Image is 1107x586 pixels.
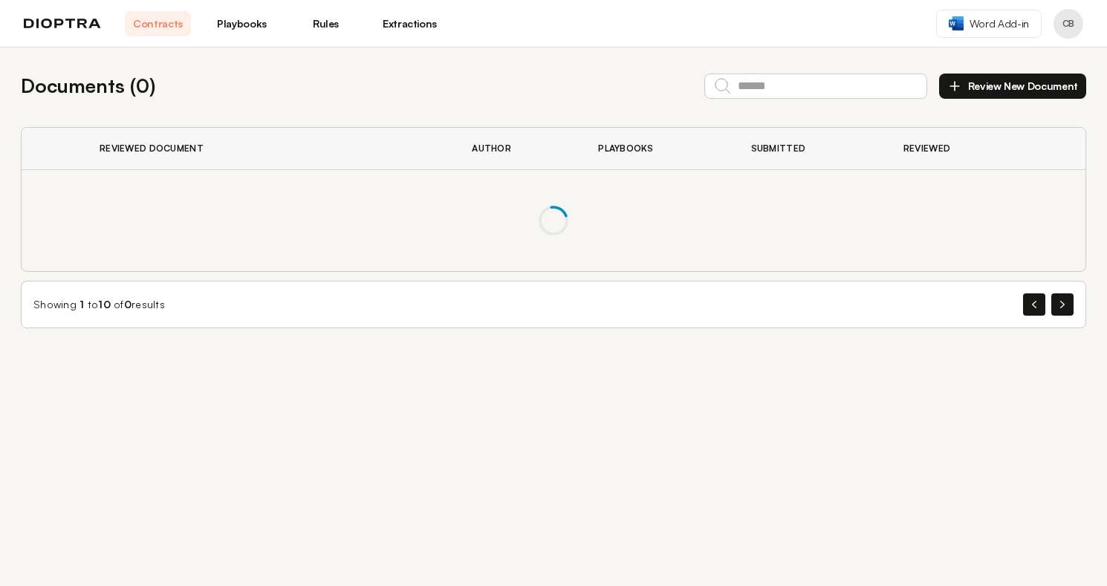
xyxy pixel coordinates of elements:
th: Reviewed Document [82,128,454,170]
img: logo [24,19,101,29]
span: 0 [124,298,132,310]
span: Loading [539,206,568,235]
h2: Documents ( 0 ) [21,71,155,100]
span: 1 [79,298,84,310]
a: Playbooks [209,11,275,36]
span: 10 [98,298,111,310]
th: Reviewed [886,128,1025,170]
button: Next [1051,293,1074,316]
a: Rules [293,11,359,36]
div: Showing to of results [33,297,165,312]
img: word [949,16,964,30]
span: Word Add-in [970,16,1029,31]
th: Playbooks [580,128,733,170]
th: Author [454,128,580,170]
a: Extractions [377,11,443,36]
button: Profile menu [1054,9,1083,39]
a: Contracts [125,11,191,36]
th: Submitted [733,128,886,170]
button: Review New Document [939,74,1086,99]
a: Word Add-in [936,10,1042,38]
button: Previous [1023,293,1045,316]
